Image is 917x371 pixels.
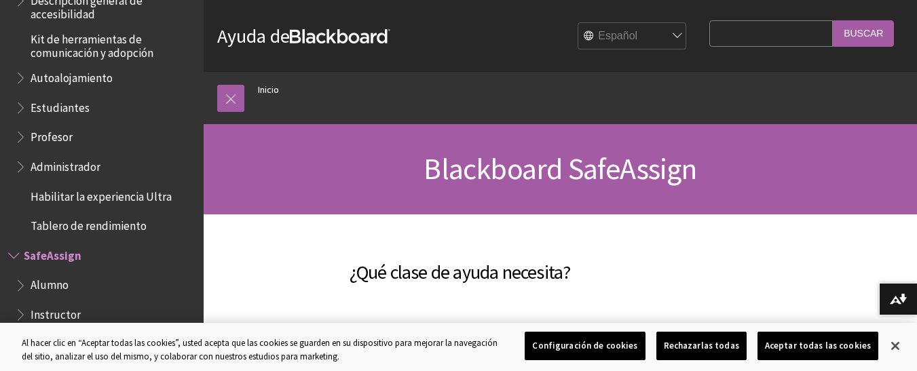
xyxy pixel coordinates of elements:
[31,155,100,174] span: Administrador
[424,150,696,187] span: Blackboard SafeAssign
[31,185,172,203] span: Habilitar la experiencia Ultra
[578,23,687,50] select: Site Language Selector
[258,81,279,98] a: Inicio
[31,214,147,233] span: Tablero de rendimiento
[31,274,69,292] span: Alumno
[525,332,645,360] button: Configuración de cookies
[217,24,390,48] a: Ayuda deBlackboard
[656,332,747,360] button: Rechazarlas todas
[880,331,910,361] button: Cerrar
[22,336,504,363] div: Al hacer clic en “Aceptar todas las cookies”, usted acepta que las cookies se guarden en su dispo...
[31,66,113,85] span: Autoalojamiento
[31,28,194,60] span: Kit de herramientas de comunicación y adopción
[31,303,81,321] span: Instructor
[31,125,73,144] span: Profesor
[757,332,878,360] button: Aceptar todas las cookies
[31,96,90,115] span: Estudiantes
[24,244,81,262] span: SafeAssign
[290,29,390,43] strong: Blackboard
[833,20,894,47] input: Buscar
[8,244,195,356] nav: Book outline for Blackboard SafeAssign
[217,241,703,286] h2: ¿Qué clase de ayuda necesita?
